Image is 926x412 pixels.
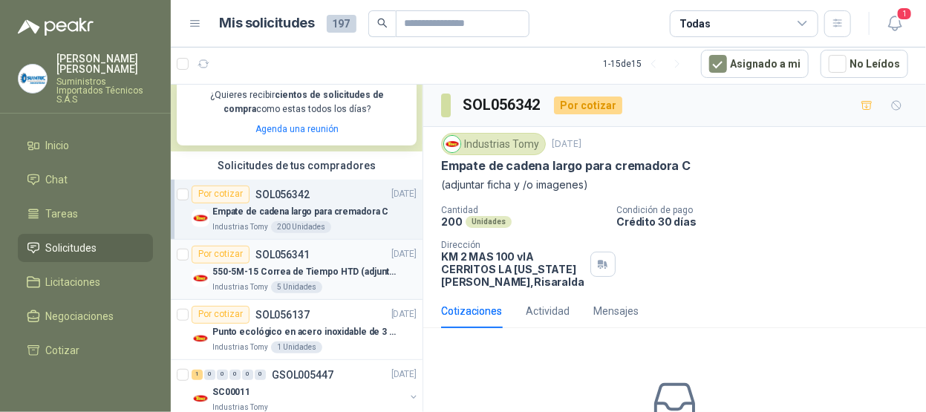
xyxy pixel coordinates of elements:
span: Cotizar [46,342,80,359]
div: Mensajes [593,303,639,319]
a: Agenda una reunión [255,124,339,134]
a: Inicio [18,131,153,160]
p: ¿Quieres recibir como estas todos los días? [186,88,408,117]
div: 1 Unidades [271,341,322,353]
div: Por cotizar [192,306,250,324]
span: Negociaciones [46,308,114,324]
div: 1 - 15 de 15 [603,52,689,76]
a: Solicitudes [18,234,153,262]
p: Cantidad [441,205,604,215]
div: Todas [679,16,711,32]
div: Por cotizar [554,97,622,114]
p: [DATE] [552,137,581,151]
img: Company Logo [192,390,209,408]
p: SOL056342 [255,189,310,200]
p: [PERSON_NAME] [PERSON_NAME] [56,53,153,74]
p: (adjuntar ficha y /o imagenes) [441,177,908,193]
button: 1 [881,10,908,37]
span: 197 [327,15,356,33]
div: 1 [192,370,203,380]
p: Dirección [441,240,584,250]
a: Licitaciones [18,268,153,296]
div: 0 [217,370,228,380]
div: Cotizaciones [441,303,502,319]
div: Industrias Tomy [441,133,546,155]
img: Company Logo [192,209,209,227]
span: Tareas [46,206,79,222]
p: Suministros Importados Técnicos S.A.S [56,77,153,104]
div: Unidades [466,216,512,228]
h1: Mis solicitudes [220,13,315,34]
a: Por cotizarSOL056137[DATE] Company LogoPunto ecológico en acero inoxidable de 3 puestos, con capa... [171,300,423,360]
a: Por cotizarSOL056342[DATE] Company LogoEmpate de cadena largo para cremadora CIndustrias Tomy200 ... [171,180,423,240]
a: Por cotizarSOL056341[DATE] Company Logo550-5M-15 Correa de Tiempo HTD (adjuntar ficha y /o imagen... [171,240,423,300]
span: search [377,18,388,28]
p: 200 [441,215,463,228]
p: GSOL005447 [272,370,333,380]
img: Company Logo [19,65,47,93]
div: Por cotizar [192,186,250,203]
p: [DATE] [391,367,417,382]
p: [DATE] [391,307,417,321]
p: Industrias Tomy [212,221,268,233]
span: Licitaciones [46,274,101,290]
div: Actividad [526,303,570,319]
p: [DATE] [391,187,417,201]
a: Tareas [18,200,153,228]
a: Chat [18,166,153,194]
p: SC00011 [212,385,250,399]
p: Crédito 30 días [616,215,920,228]
div: Por cotizar [192,246,250,264]
div: 5 Unidades [271,281,322,293]
a: Negociaciones [18,302,153,330]
a: Cotizar [18,336,153,364]
div: Solicitudes de tus compradores [171,151,423,180]
p: Empate de cadena largo para cremadora C [212,205,388,219]
div: 0 [229,370,241,380]
div: 0 [242,370,253,380]
p: SOL056341 [255,249,310,260]
button: No Leídos [821,50,908,78]
div: 200 Unidades [271,221,331,233]
p: Empate de cadena largo para cremadora C [441,158,691,174]
b: cientos de solicitudes de compra [224,90,384,114]
span: Chat [46,171,68,188]
p: Punto ecológico en acero inoxidable de 3 puestos, con capacidad para 121L cada división. [212,325,397,339]
span: Inicio [46,137,70,154]
img: Company Logo [192,330,209,347]
div: 0 [204,370,215,380]
span: Solicitudes [46,240,97,256]
p: 550-5M-15 Correa de Tiempo HTD (adjuntar ficha y /o imagenes) [212,265,397,279]
img: Company Logo [192,269,209,287]
div: 0 [255,370,266,380]
button: Asignado a mi [701,50,809,78]
p: [DATE] [391,247,417,261]
img: Company Logo [444,136,460,152]
span: 1 [896,7,913,21]
p: KM 2 MAS 100 vIA CERRITOS LA [US_STATE] [PERSON_NAME] , Risaralda [441,250,584,288]
img: Logo peakr [18,18,94,36]
p: SOL056137 [255,310,310,320]
h3: SOL056342 [463,94,542,117]
p: Industrias Tomy [212,341,268,353]
p: Condición de pago [616,205,920,215]
p: Industrias Tomy [212,281,268,293]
